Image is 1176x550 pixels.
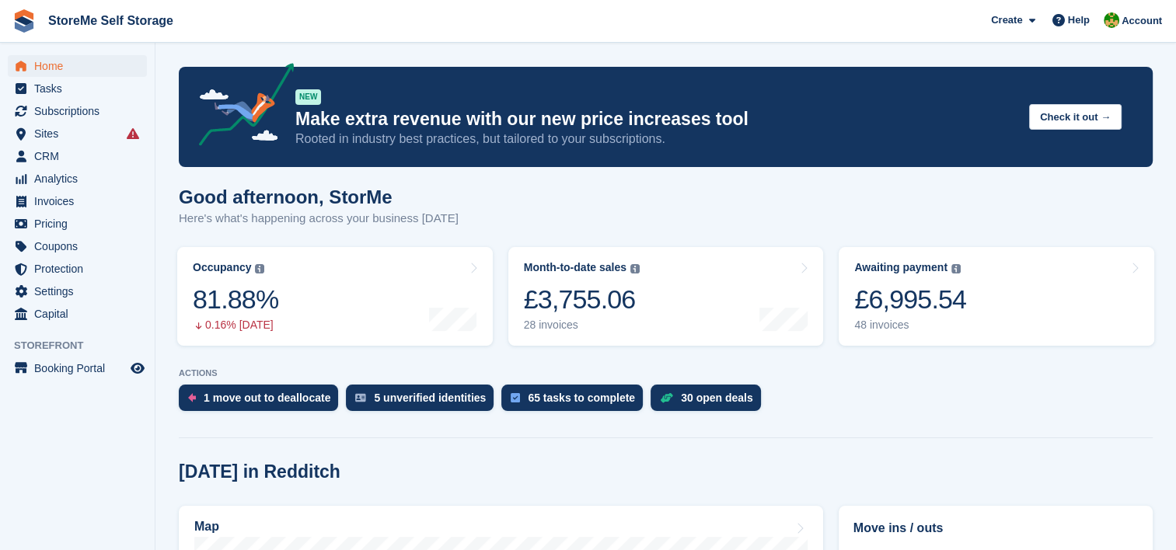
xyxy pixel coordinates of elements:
[8,303,147,325] a: menu
[1029,104,1122,130] button: Check it out →
[1068,12,1090,28] span: Help
[524,319,640,332] div: 28 invoices
[179,368,1153,378] p: ACTIONS
[295,108,1017,131] p: Make extra revenue with our new price increases tool
[194,520,219,534] h2: Map
[8,100,147,122] a: menu
[1104,12,1119,28] img: StorMe
[8,213,147,235] a: menu
[660,392,673,403] img: deal-1b604bf984904fb50ccaf53a9ad4b4a5d6e5aea283cecdc64d6e3604feb123c2.svg
[34,258,127,280] span: Protection
[8,190,147,212] a: menu
[355,393,366,402] img: verify_identity-adf6edd0f0f0b5bbfe63781bf79b02c33cf7c696d77639b501bdc392416b5a36.svg
[127,127,139,140] i: Smart entry sync failures have occurred
[12,9,36,33] img: stora-icon-8386f47178a22dfd0bd8f6a31ec36ba5ce8667c1dd55bd0f319d3a0aa187defe.svg
[630,264,640,273] img: icon-info-grey-7440780725fd019a000dd9b08b2336e03edf1995a4989e88bcd33f0948082b44.svg
[346,385,501,419] a: 5 unverified identities
[34,123,127,144] span: Sites
[34,357,127,379] span: Booking Portal
[193,319,278,332] div: 0.16% [DATE]
[14,338,155,353] span: Storefront
[951,264,961,273] img: icon-info-grey-7440780725fd019a000dd9b08b2336e03edf1995a4989e88bcd33f0948082b44.svg
[991,12,1022,28] span: Create
[854,261,947,274] div: Awaiting payment
[8,357,147,379] a: menu
[34,168,127,190] span: Analytics
[853,519,1138,538] h2: Move ins / outs
[681,392,753,404] div: 30 open deals
[177,247,493,346] a: Occupancy 81.88% 0.16% [DATE]
[34,235,127,257] span: Coupons
[34,145,127,167] span: CRM
[179,385,346,419] a: 1 move out to deallocate
[179,186,459,207] h1: Good afternoon, StorMe
[42,8,180,33] a: StoreMe Self Storage
[528,392,635,404] div: 65 tasks to complete
[524,284,640,315] div: £3,755.06
[1122,13,1162,29] span: Account
[128,359,147,378] a: Preview store
[34,303,127,325] span: Capital
[179,210,459,228] p: Here's what's happening across your business [DATE]
[255,264,264,273] img: icon-info-grey-7440780725fd019a000dd9b08b2336e03edf1995a4989e88bcd33f0948082b44.svg
[193,284,278,315] div: 81.88%
[8,55,147,77] a: menu
[34,78,127,99] span: Tasks
[508,247,824,346] a: Month-to-date sales £3,755.06 28 invoices
[854,284,966,315] div: £6,995.54
[34,190,127,212] span: Invoices
[34,55,127,77] span: Home
[34,100,127,122] span: Subscriptions
[839,247,1154,346] a: Awaiting payment £6,995.54 48 invoices
[193,261,251,274] div: Occupancy
[34,280,127,302] span: Settings
[295,89,321,105] div: NEW
[854,319,966,332] div: 48 invoices
[295,131,1017,148] p: Rooted in industry best practices, but tailored to your subscriptions.
[186,63,295,151] img: price-adjustments-announcement-icon-8257ccfd72463d97f412b2fc003d46551f7dbcb40ab6d574587a9cd5c0d94...
[8,78,147,99] a: menu
[524,261,626,274] div: Month-to-date sales
[8,145,147,167] a: menu
[8,168,147,190] a: menu
[8,258,147,280] a: menu
[374,392,486,404] div: 5 unverified identities
[204,392,330,404] div: 1 move out to deallocate
[651,385,769,419] a: 30 open deals
[179,461,340,482] h2: [DATE] in Redditch
[8,123,147,144] a: menu
[188,393,196,402] img: move_outs_to_deallocate_icon-f764333ba52eb49d3ac5e1228854f67142a1ed5810a6f6cc68b1a99e826820c5.svg
[8,235,147,257] a: menu
[34,213,127,235] span: Pricing
[501,385,651,419] a: 65 tasks to complete
[511,393,520,402] img: task-75834270c22a3079a89374b754ae025e5fb1db73e45f91037f5363f120a921f8.svg
[8,280,147,302] a: menu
